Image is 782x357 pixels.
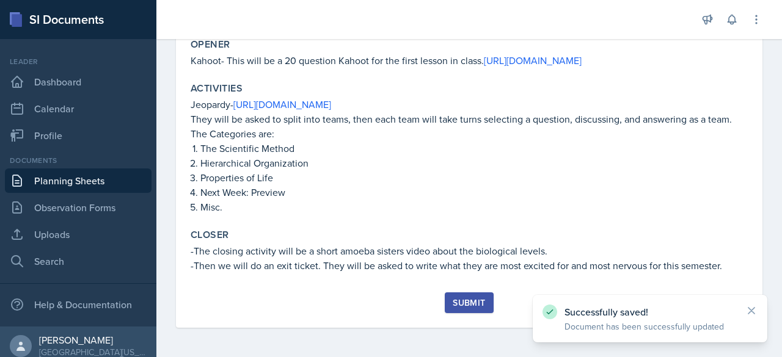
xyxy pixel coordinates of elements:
p: Misc. [200,200,748,214]
p: Kahoot- This will be a 20 question Kahoot for the first lesson in class. [191,53,748,68]
p: -The closing activity will be a short amoeba sisters video about the biological levels. [191,243,748,258]
a: Profile [5,123,152,148]
p: Document has been successfully updated [565,320,736,333]
label: Closer [191,229,228,241]
div: Leader [5,56,152,67]
a: Search [5,249,152,273]
a: [URL][DOMAIN_NAME] [484,54,582,67]
a: Uploads [5,222,152,247]
div: Help & Documentation [5,292,152,317]
a: [URL][DOMAIN_NAME] [233,98,331,111]
p: Jeopardy- [191,97,748,112]
p: The Categories are: [191,126,748,141]
a: Observation Forms [5,195,152,220]
p: -Then we will do an exit ticket. They will be asked to write what they are most excited for and m... [191,258,748,273]
div: [PERSON_NAME] [39,334,147,346]
p: Properties of Life [200,170,748,185]
p: They will be asked to split into teams, then each team will take turns selecting a question, disc... [191,112,748,126]
label: Opener [191,38,230,51]
p: Next Week: Preview [200,185,748,200]
button: Submit [445,292,493,313]
div: Submit [453,298,485,308]
label: Activities [191,82,243,95]
a: Dashboard [5,70,152,94]
p: Hierarchical Organization [200,156,748,170]
p: The Scientific Method [200,141,748,156]
p: Successfully saved! [565,306,736,318]
a: Calendar [5,96,152,121]
a: Planning Sheets [5,168,152,193]
div: Documents [5,155,152,166]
